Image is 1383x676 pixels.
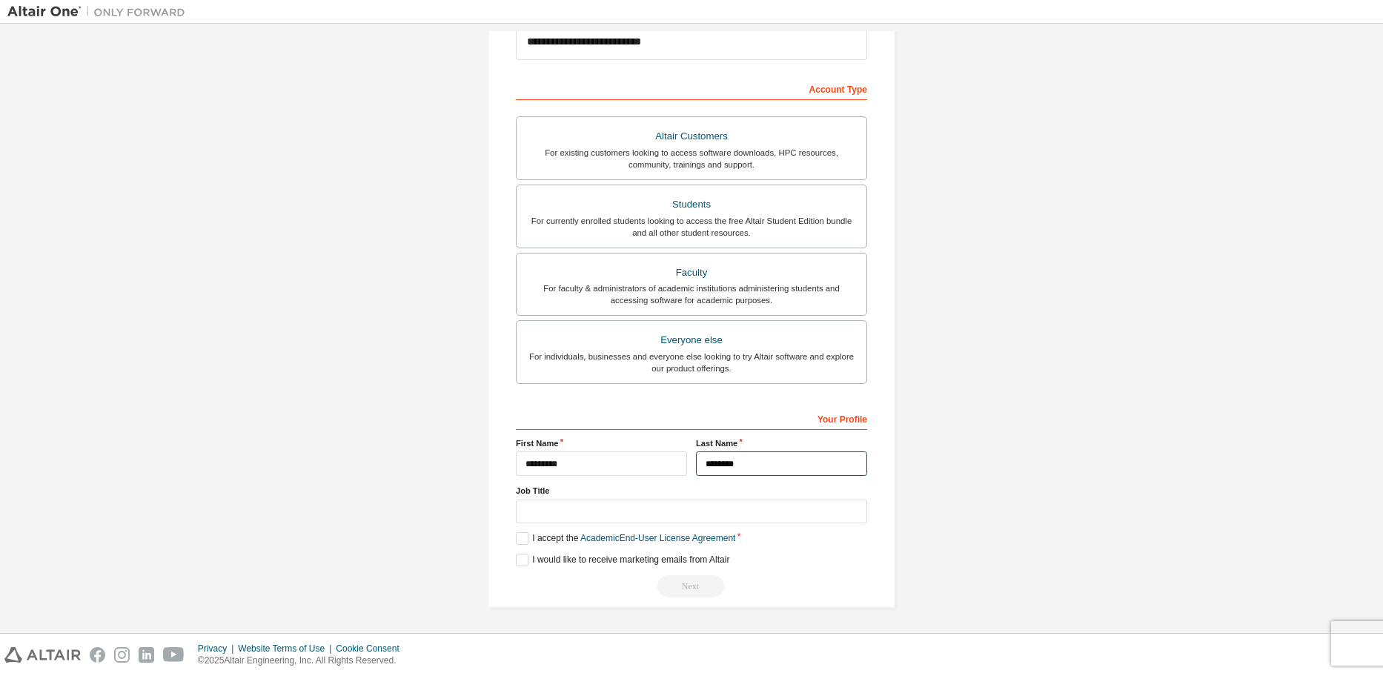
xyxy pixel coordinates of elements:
[525,194,858,215] div: Students
[525,282,858,306] div: For faculty & administrators of academic institutions administering students and accessing softwa...
[516,532,735,545] label: I accept the
[516,575,867,597] div: Read and acccept EULA to continue
[525,215,858,239] div: For currently enrolled students looking to access the free Altair Student Edition bundle and all ...
[4,647,81,663] img: altair_logo.svg
[114,647,130,663] img: instagram.svg
[7,4,193,19] img: Altair One
[516,437,687,449] label: First Name
[516,406,867,430] div: Your Profile
[90,647,105,663] img: facebook.svg
[516,485,867,497] label: Job Title
[525,126,858,147] div: Altair Customers
[696,437,867,449] label: Last Name
[198,643,238,655] div: Privacy
[139,647,154,663] img: linkedin.svg
[580,533,735,543] a: Academic End-User License Agreement
[525,330,858,351] div: Everyone else
[516,76,867,100] div: Account Type
[525,351,858,374] div: For individuals, businesses and everyone else looking to try Altair software and explore our prod...
[198,655,408,667] p: © 2025 Altair Engineering, Inc. All Rights Reserved.
[525,262,858,283] div: Faculty
[516,554,729,566] label: I would like to receive marketing emails from Altair
[525,147,858,170] div: For existing customers looking to access software downloads, HPC resources, community, trainings ...
[238,643,336,655] div: Website Terms of Use
[336,643,408,655] div: Cookie Consent
[163,647,185,663] img: youtube.svg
